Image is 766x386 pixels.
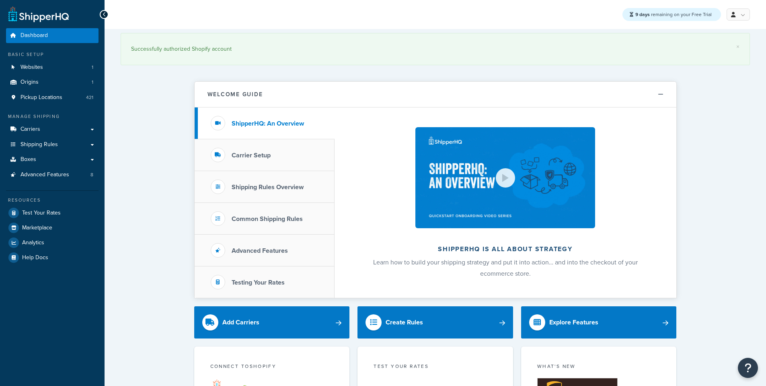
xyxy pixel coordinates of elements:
span: Marketplace [22,225,52,231]
h3: Testing Your Rates [232,279,285,286]
span: Origins [21,79,39,86]
div: Test your rates [374,363,497,372]
a: Add Carriers [194,306,350,339]
div: Connect to Shopify [210,363,334,372]
span: Boxes [21,156,36,163]
a: Marketplace [6,221,99,235]
div: Basic Setup [6,51,99,58]
li: Websites [6,60,99,75]
span: Websites [21,64,43,71]
a: Create Rules [357,306,513,339]
a: Carriers [6,122,99,137]
a: Boxes [6,152,99,167]
span: 1 [92,79,93,86]
button: Open Resource Center [738,358,758,378]
a: Websites1 [6,60,99,75]
div: Create Rules [386,317,423,328]
span: 8 [90,171,93,178]
span: Carriers [21,126,40,133]
span: Help Docs [22,254,48,261]
div: Explore Features [549,317,598,328]
a: Help Docs [6,250,99,265]
h3: Carrier Setup [232,152,271,159]
div: What's New [537,363,661,372]
a: Advanced Features8 [6,167,99,182]
a: × [736,43,739,50]
span: remaining on your Free Trial [635,11,712,18]
div: Successfully authorized Shopify account [131,43,739,55]
a: Dashboard [6,28,99,43]
li: Advanced Features [6,167,99,182]
li: Origins [6,75,99,90]
div: Resources [6,197,99,204]
h3: Advanced Features [232,247,288,254]
div: Add Carriers [222,317,259,328]
span: Advanced Features [21,171,69,178]
h2: ShipperHQ is all about strategy [356,246,655,253]
button: Welcome Guide [195,82,676,107]
h2: Welcome Guide [207,91,263,97]
span: 421 [86,94,93,101]
a: Test Your Rates [6,206,99,220]
a: Explore Features [521,306,677,339]
span: 1 [92,64,93,71]
span: Analytics [22,239,44,246]
img: ShipperHQ is all about strategy [415,127,595,228]
span: Learn how to build your shipping strategy and put it into action… and into the checkout of your e... [373,258,638,278]
span: Dashboard [21,32,48,39]
strong: 9 days [635,11,650,18]
h3: ShipperHQ: An Overview [232,120,304,127]
span: Test Your Rates [22,210,61,217]
span: Pickup Locations [21,94,62,101]
a: Analytics [6,235,99,250]
div: Manage Shipping [6,113,99,120]
a: Shipping Rules [6,137,99,152]
a: Origins1 [6,75,99,90]
li: Pickup Locations [6,90,99,105]
span: Shipping Rules [21,141,58,148]
h3: Shipping Rules Overview [232,184,304,191]
h3: Common Shipping Rules [232,215,303,223]
a: Pickup Locations421 [6,90,99,105]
